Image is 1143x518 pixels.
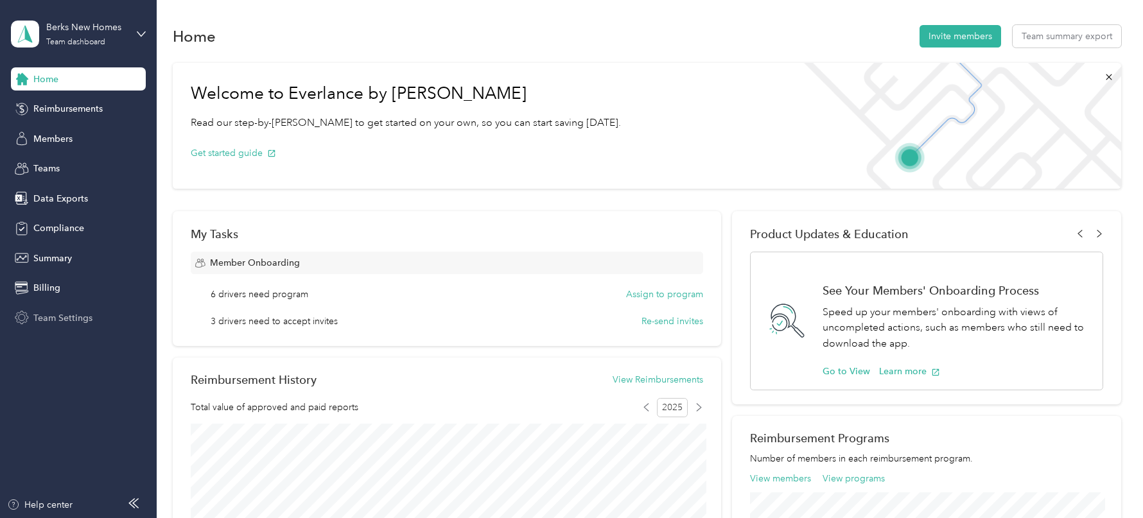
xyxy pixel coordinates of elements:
[920,25,1001,47] button: Invite members
[173,30,216,43] h1: Home
[613,373,703,386] button: View Reimbursements
[33,252,72,265] span: Summary
[791,63,1121,189] img: Welcome to everlance
[657,398,688,417] span: 2025
[823,472,885,485] button: View programs
[191,373,317,386] h2: Reimbursement History
[750,227,909,241] span: Product Updates & Education
[46,39,105,46] div: Team dashboard
[7,498,73,512] button: Help center
[191,83,621,104] h1: Welcome to Everlance by [PERSON_NAME]
[823,284,1088,297] h1: See Your Members' Onboarding Process
[33,311,92,325] span: Team Settings
[33,132,73,146] span: Members
[823,365,870,378] button: Go to View
[823,304,1088,352] p: Speed up your members' onboarding with views of uncompleted actions, such as members who still ne...
[641,315,703,328] button: Re-send invites
[191,227,703,241] div: My Tasks
[33,102,103,116] span: Reimbursements
[191,401,358,414] span: Total value of approved and paid reports
[1013,25,1121,47] button: Team summary export
[33,221,84,235] span: Compliance
[33,192,88,205] span: Data Exports
[191,146,276,160] button: Get started guide
[1071,446,1143,518] iframe: Everlance-gr Chat Button Frame
[626,288,703,301] button: Assign to program
[33,281,60,295] span: Billing
[210,256,300,270] span: Member Onboarding
[191,115,621,131] p: Read our step-by-[PERSON_NAME] to get started on your own, so you can start saving [DATE].
[211,288,308,301] span: 6 drivers need program
[33,162,60,175] span: Teams
[33,73,58,86] span: Home
[750,431,1103,445] h2: Reimbursement Programs
[879,365,940,378] button: Learn more
[750,472,811,485] button: View members
[211,315,338,328] span: 3 drivers need to accept invites
[46,21,127,34] div: Berks New Homes
[750,452,1103,465] p: Number of members in each reimbursement program.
